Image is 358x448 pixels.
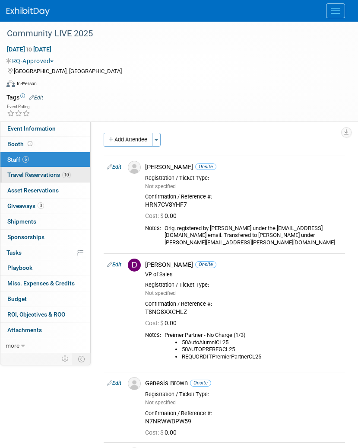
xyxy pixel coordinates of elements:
span: Not specified [145,400,176,406]
div: Event Format [6,79,347,92]
div: Genesis Brown [145,379,342,387]
li: REQUORDITPremierPartnerCL25 [182,353,342,361]
td: Personalize Event Tab Strip [58,353,73,365]
div: N7NRWWBPW59 [145,418,342,426]
span: [GEOGRAPHIC_DATA], [GEOGRAPHIC_DATA] [14,68,122,74]
div: Registration / Ticket Type: [145,391,342,398]
td: Tags [6,93,43,102]
span: Cost: $ [145,212,165,219]
div: In-Person [16,80,37,87]
span: ROI, Objectives & ROO [7,311,65,318]
div: T8NG8XXCHLZ [145,308,342,316]
span: more [6,342,19,349]
a: Budget [0,291,90,307]
span: Playbook [7,264,32,271]
a: Event Information [0,121,90,136]
a: Booth [0,137,90,152]
button: RQ-Approved [6,57,57,65]
span: Booth not reserved yet [26,141,34,147]
span: 0.00 [145,429,180,436]
span: Not specified [145,290,176,296]
a: Attachments [0,323,90,338]
span: 3 [38,202,44,209]
a: Staff6 [0,152,90,167]
span: Giveaways [7,202,44,209]
div: Event Rating [7,105,30,109]
span: Budget [7,295,27,302]
div: Notes: [145,332,161,339]
a: ROI, Objectives & ROO [0,307,90,322]
span: 0.00 [145,320,180,326]
td: Toggle Event Tabs [73,353,91,365]
a: more [0,338,90,353]
a: Edit [29,95,43,101]
span: Onsite [195,261,216,268]
span: Tasks [6,249,22,256]
a: Edit [107,262,121,268]
span: Event Information [7,125,56,132]
a: Misc. Expenses & Credits [0,276,90,291]
span: Cost: $ [145,429,165,436]
div: Confirmation / Reference #: [145,410,342,417]
a: Shipments [0,214,90,229]
img: Associate-Profile-5.png [128,161,141,174]
span: to [25,46,33,53]
div: Confirmation / Reference #: [145,193,342,200]
span: Onsite [190,380,211,386]
a: Tasks [0,245,90,260]
a: Sponsorships [0,230,90,245]
img: D.jpg [128,259,141,272]
div: Registration / Ticket Type: [145,282,342,288]
img: Associate-Profile-5.png [128,377,141,390]
a: Playbook [0,260,90,275]
span: Not specified [145,183,176,189]
span: [DATE] [DATE] [6,45,52,53]
img: ExhibitDay [6,7,50,16]
div: Community LIVE 2025 [4,26,341,42]
span: Attachments [7,326,42,333]
span: Travel Reservations [7,171,71,178]
span: 6 [22,156,29,163]
div: Registration / Ticket Type: [145,175,342,182]
div: Notes: [145,225,161,232]
div: Confirmation / Reference #: [145,301,342,307]
span: Cost: $ [145,320,165,326]
div: HRN7CV8YHF7 [145,201,342,209]
div: [PERSON_NAME] [145,261,342,269]
span: Booth [7,141,34,147]
a: Travel Reservations10 [0,167,90,182]
span: Shipments [7,218,36,225]
a: Asset Reservations [0,183,90,198]
div: VP of Sales [145,271,342,278]
a: Edit [107,164,121,170]
button: Add Attendee [104,133,152,147]
a: Edit [107,380,121,386]
div: Preimer Partner - No Charge (1/3) [165,332,342,360]
li: 50AutoAlumniCL25 [182,339,342,346]
button: Menu [326,3,345,18]
span: Sponsorships [7,234,44,240]
a: Giveaways3 [0,198,90,214]
img: Format-Inperson.png [6,80,15,87]
div: [PERSON_NAME] [145,163,342,171]
span: 0.00 [145,212,180,219]
span: Asset Reservations [7,187,59,194]
span: Misc. Expenses & Credits [7,280,75,287]
span: Staff [7,156,29,163]
div: Orig. registered by [PERSON_NAME] under the [EMAIL_ADDRESS][DOMAIN_NAME] email. Transfered to [PE... [165,225,342,246]
span: Onsite [195,163,216,170]
span: 10 [62,172,71,178]
li: 50AUTOPREREGCL25 [182,346,342,353]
